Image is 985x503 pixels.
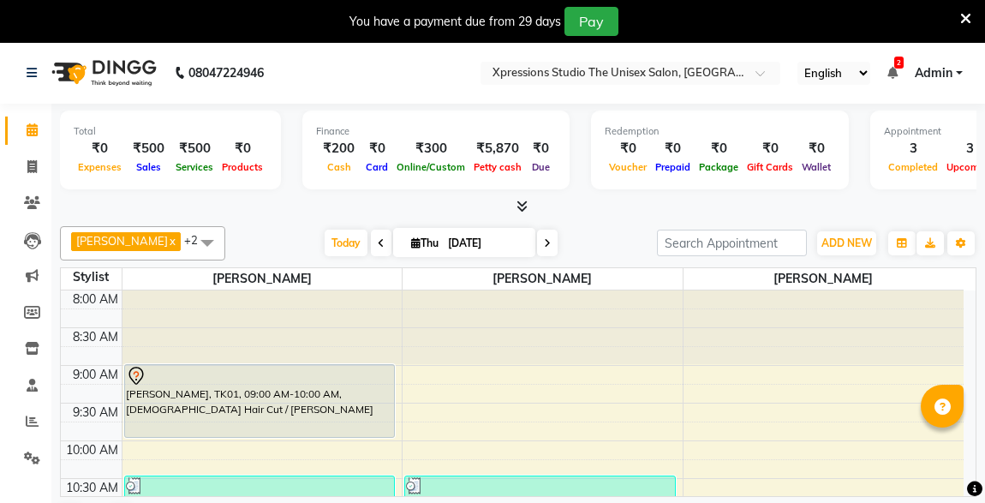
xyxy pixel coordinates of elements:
[63,479,122,497] div: 10:30 AM
[817,231,876,255] button: ADD NEW
[684,268,964,290] span: [PERSON_NAME]
[392,161,469,173] span: Online/Custom
[44,49,161,97] img: logo
[743,139,797,159] div: ₹0
[564,7,618,36] button: Pay
[63,441,122,459] div: 10:00 AM
[74,124,267,139] div: Total
[605,139,651,159] div: ₹0
[74,139,126,159] div: ₹0
[887,65,898,81] a: 2
[361,161,392,173] span: Card
[469,161,526,173] span: Petty cash
[526,139,556,159] div: ₹0
[528,161,554,173] span: Due
[218,139,267,159] div: ₹0
[316,124,556,139] div: Finance
[605,161,651,173] span: Voucher
[913,434,968,486] iframe: chat widget
[797,139,835,159] div: ₹0
[69,290,122,308] div: 8:00 AM
[894,57,904,69] span: 2
[74,161,126,173] span: Expenses
[76,234,168,248] span: [PERSON_NAME]
[325,230,367,256] span: Today
[605,124,835,139] div: Redemption
[651,161,695,173] span: Prepaid
[184,233,211,247] span: +2
[168,234,176,248] a: x
[125,365,395,437] div: [PERSON_NAME], TK01, 09:00 AM-10:00 AM, [DEMOGRAPHIC_DATA] Hair Cut / [PERSON_NAME]
[884,161,942,173] span: Completed
[651,139,695,159] div: ₹0
[743,161,797,173] span: Gift Cards
[392,139,469,159] div: ₹300
[443,231,528,256] input: 2025-09-04
[407,237,443,249] span: Thu
[122,268,403,290] span: [PERSON_NAME]
[69,404,122,422] div: 9:30 AM
[218,161,267,173] span: Products
[361,139,392,159] div: ₹0
[188,49,264,97] b: 08047224946
[69,328,122,346] div: 8:30 AM
[469,139,526,159] div: ₹5,870
[657,230,807,256] input: Search Appointment
[915,64,952,82] span: Admin
[821,237,872,249] span: ADD NEW
[61,268,122,286] div: Stylist
[695,161,743,173] span: Package
[316,139,361,159] div: ₹200
[132,161,165,173] span: Sales
[171,139,218,159] div: ₹500
[797,161,835,173] span: Wallet
[884,139,942,159] div: 3
[349,13,561,31] div: You have a payment due from 29 days
[403,268,683,290] span: [PERSON_NAME]
[695,139,743,159] div: ₹0
[171,161,218,173] span: Services
[69,366,122,384] div: 9:00 AM
[323,161,355,173] span: Cash
[126,139,171,159] div: ₹500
